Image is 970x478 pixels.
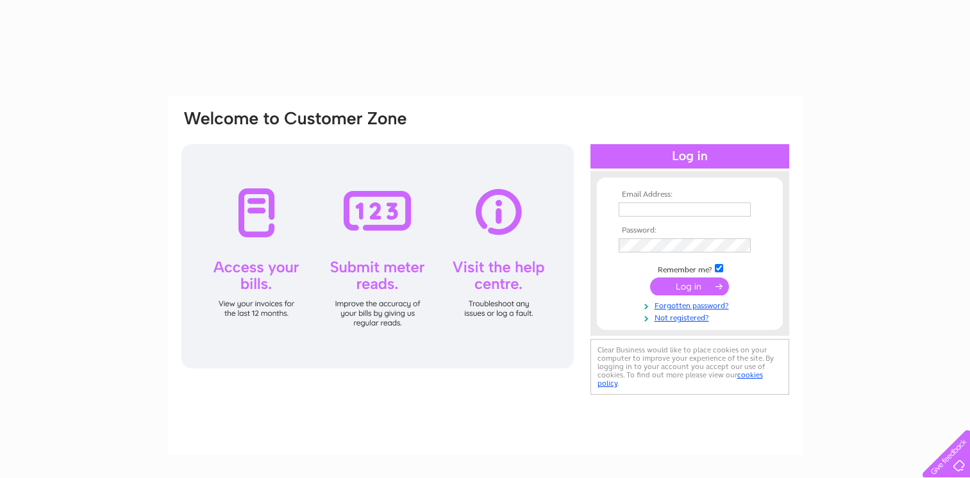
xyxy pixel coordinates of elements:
[615,226,764,235] th: Password:
[598,370,763,388] a: cookies policy
[615,190,764,199] th: Email Address:
[650,277,729,295] input: Submit
[590,339,789,395] div: Clear Business would like to place cookies on your computer to improve your experience of the sit...
[615,262,764,275] td: Remember me?
[619,299,764,311] a: Forgotten password?
[619,311,764,323] a: Not registered?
